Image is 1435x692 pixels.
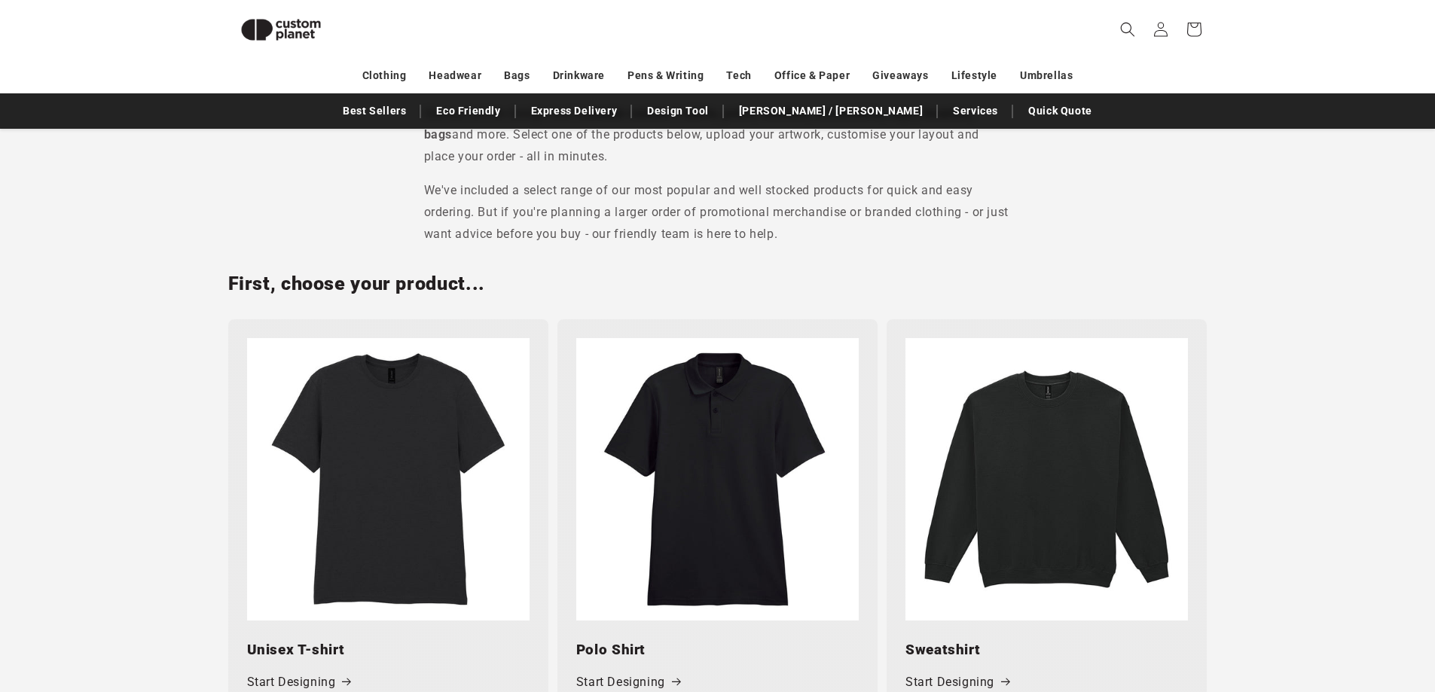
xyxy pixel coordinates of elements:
a: Headwear [429,62,481,89]
p: We've included a select range of our most popular and well stocked products for quick and easy or... [424,180,1012,245]
strong: create custom t-shirts, polos, hoodies, sweatshirts, caps, beanies, bags [424,106,974,142]
a: Pens & Writing [627,62,704,89]
img: Softstyle™ adult ringspun t-shirt [247,338,530,620]
p: Use our online design tool to and more. Select one of the products below, upload your artwork, cu... [424,103,1012,168]
a: Giveaways [872,62,928,89]
a: Design Tool [640,98,716,124]
a: Drinkware [553,62,605,89]
a: Tech [726,62,751,89]
h3: Polo Shirt [576,639,859,660]
a: Bags [504,62,530,89]
h3: Sweatshirt [905,639,1188,660]
a: Clothing [362,62,407,89]
summary: Search [1111,13,1144,46]
a: Eco Friendly [429,98,508,124]
a: Quick Quote [1021,98,1100,124]
a: Umbrellas [1020,62,1073,89]
iframe: Chat Widget [1183,529,1435,692]
a: [PERSON_NAME] / [PERSON_NAME] [731,98,930,124]
h2: First, choose your product... [228,272,485,296]
h3: Unisex T-shirt [247,639,530,660]
a: Services [945,98,1006,124]
a: Best Sellers [335,98,414,124]
a: Office & Paper [774,62,850,89]
img: Heavy Blend adult crew neck sweatshirt [905,338,1188,620]
a: Lifestyle [951,62,997,89]
img: Custom Planet [228,6,334,53]
a: Express Delivery [524,98,625,124]
img: Softstyle™ adult double piqué polo [576,338,859,620]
